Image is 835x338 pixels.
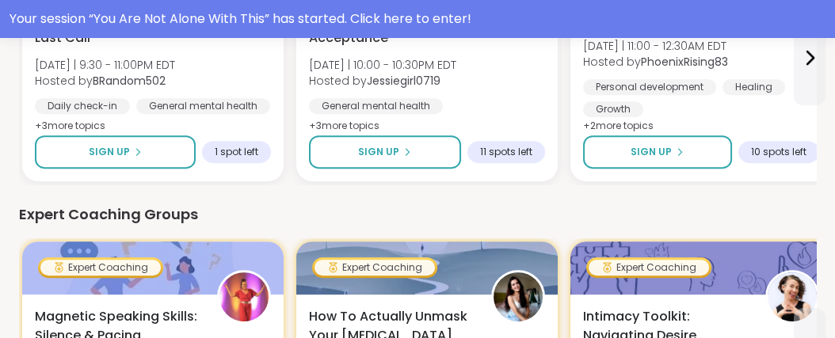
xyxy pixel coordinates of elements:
[768,272,817,321] img: JuliaSatterlee
[309,98,443,114] div: General mental health
[315,260,435,275] div: Expert Coaching
[35,98,130,114] div: Daily check-in
[583,101,643,117] div: Growth
[35,57,175,73] span: [DATE] | 9:30 - 11:00PM EDT
[589,260,709,275] div: Expert Coaching
[309,57,456,73] span: [DATE] | 10:00 - 10:30PM EDT
[40,260,161,275] div: Expert Coaching
[480,146,532,158] span: 11 spots left
[358,145,399,159] span: Sign Up
[215,146,258,158] span: 1 spot left
[35,73,175,89] span: Hosted by
[89,145,130,159] span: Sign Up
[35,135,196,169] button: Sign Up
[583,135,732,169] button: Sign Up
[723,79,785,95] div: Healing
[583,38,728,54] span: [DATE] | 11:00 - 12:30AM EDT
[136,98,270,114] div: General mental health
[93,73,166,89] b: BRandom502
[309,135,461,169] button: Sign Up
[219,272,269,321] img: Lisa_LaCroix
[641,54,728,70] b: PhoenixRising83
[309,73,456,89] span: Hosted by
[751,146,806,158] span: 10 spots left
[583,54,728,70] span: Hosted by
[10,9,825,28] div: Your session “ You Are Not Alone With This ” has started. Click here to enter!
[631,145,672,159] span: Sign Up
[19,203,816,226] div: Expert Coaching Groups
[494,272,543,321] img: elenacarr0ll
[367,73,440,89] b: Jessiegirl0719
[583,79,716,95] div: Personal development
